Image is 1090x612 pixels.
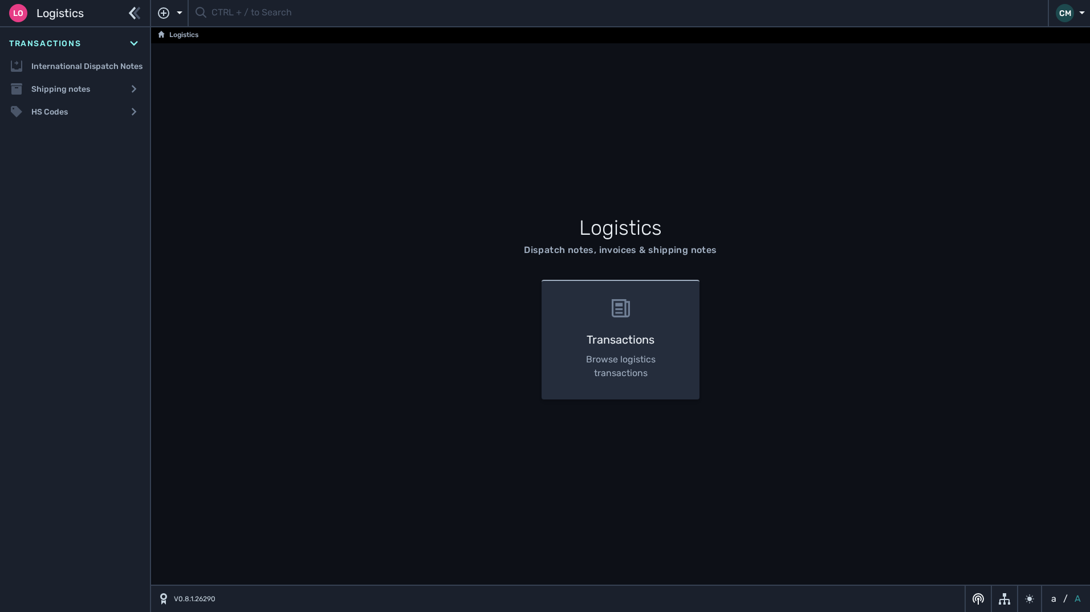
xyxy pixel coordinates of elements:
[524,243,717,257] div: Dispatch notes, invoices & shipping notes
[1072,592,1083,606] button: A
[36,5,84,22] span: Logistics
[9,38,81,50] span: Transactions
[212,2,1041,25] input: CTRL + / to Search
[174,594,215,604] span: V0.8.1.26290
[158,28,198,42] a: Logistics
[560,331,681,348] h3: Transactions
[1049,592,1059,606] button: a
[535,280,706,399] a: Transactions Browse logistics transactions
[1063,592,1068,606] span: /
[278,213,963,243] h1: Logistics
[1056,4,1074,22] div: CM
[560,353,681,380] p: Browse logistics transactions
[9,4,27,22] div: Lo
